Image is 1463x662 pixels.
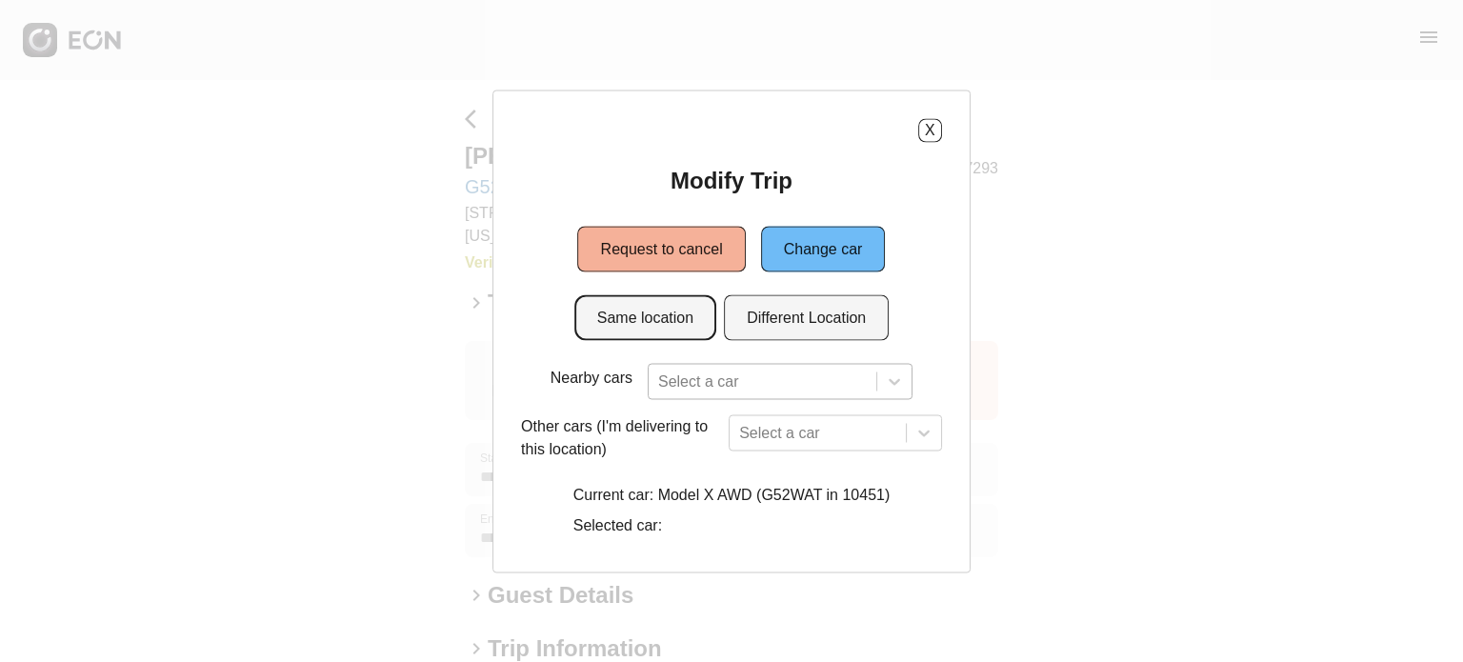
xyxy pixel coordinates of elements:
[551,366,632,389] p: Nearby cars
[573,513,891,536] p: Selected car:
[761,226,886,271] button: Change car
[918,118,942,142] button: X
[521,414,721,460] p: Other cars (I'm delivering to this location)
[671,165,792,195] h2: Modify Trip
[574,294,716,340] button: Same location
[578,226,746,271] button: Request to cancel
[724,294,889,340] button: Different Location
[573,483,891,506] p: Current car: Model X AWD (G52WAT in 10451)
